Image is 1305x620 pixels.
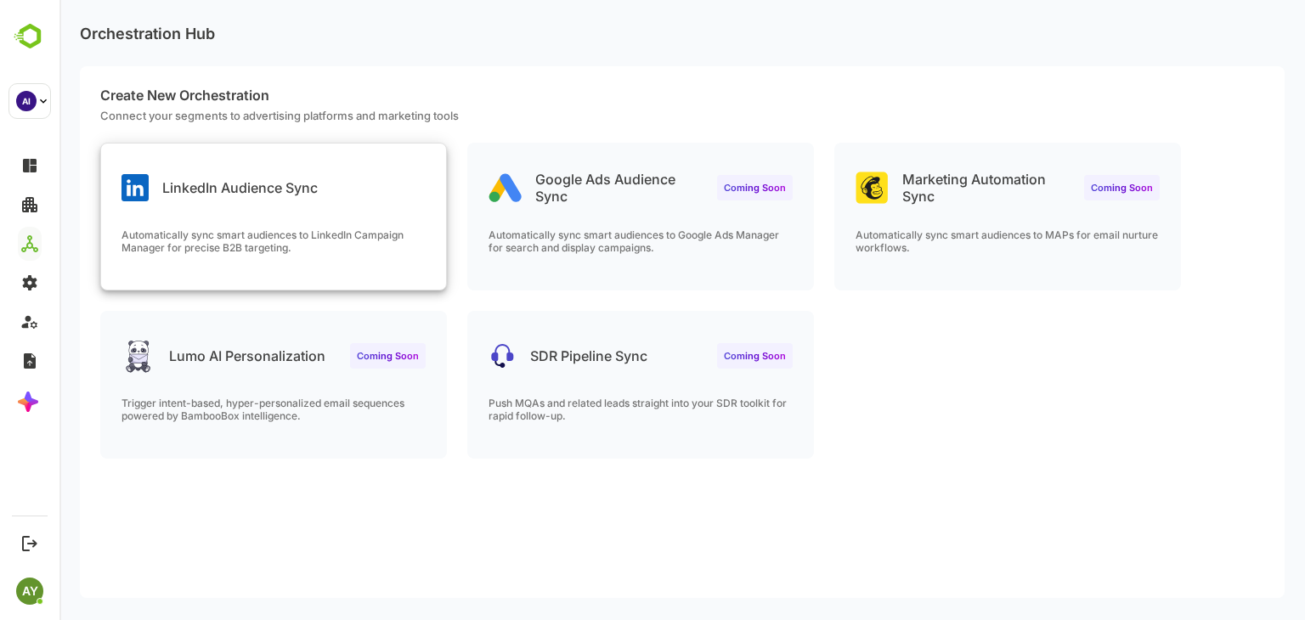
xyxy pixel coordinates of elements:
[8,20,52,53] img: BambooboxLogoMark.f1c84d78b4c51b1a7b5f700c9845e183.svg
[16,91,37,111] div: AI
[110,347,266,364] p: Lumo AI Personalization
[664,350,726,362] span: Coming Soon
[41,109,1225,122] p: Connect your segments to advertising platforms and marketing tools
[16,578,43,605] div: AY
[20,25,155,42] p: Orchestration Hub
[41,87,1225,104] p: Create New Orchestration
[103,179,258,196] p: LinkedIn Audience Sync
[62,228,366,254] p: Automatically sync smart audiences to LinkedIn Campaign Manager for precise B2B targeting.
[429,228,733,254] p: Automatically sync smart audiences to Google Ads Manager for search and display campaigns.
[18,532,41,555] button: Logout
[471,347,588,364] p: SDR Pipeline Sync
[297,350,359,362] span: Coming Soon
[1031,182,1093,194] span: Coming Soon
[796,228,1100,254] p: Automatically sync smart audiences to MAPs for email nurture workflows.
[62,397,366,422] p: Trigger intent-based, hyper-personalized email sequences powered by BambooBox intelligence.
[476,171,644,205] p: Google Ads Audience Sync
[664,182,726,194] span: Coming Soon
[843,171,1011,205] p: Marketing Automation Sync
[429,397,733,422] p: Push MQAs and related leads straight into your SDR toolkit for rapid follow-up.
